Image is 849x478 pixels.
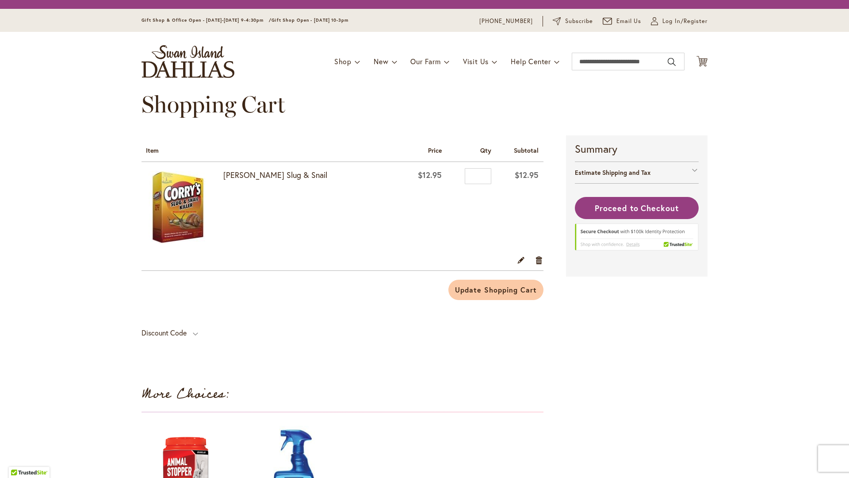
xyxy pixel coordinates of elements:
[141,45,234,78] a: store logo
[448,280,543,300] button: Update Shopping Cart
[480,146,491,154] span: Qty
[455,285,536,294] span: Update Shopping Cart
[410,57,440,66] span: Our Farm
[668,55,676,69] button: Search
[428,146,442,154] span: Price
[141,90,285,118] span: Shopping Cart
[418,170,442,180] span: $12.95
[141,171,214,244] img: Corry's Slug & Snail
[515,170,539,180] span: $12.95
[479,17,533,26] a: [PHONE_NUMBER]
[272,17,348,23] span: Gift Shop Open - [DATE] 10-3pm
[141,17,272,23] span: Gift Shop & Office Open - [DATE]-[DATE] 9-4:30pm /
[662,17,707,26] span: Log In/Register
[141,171,223,246] a: Corry's Slug & Snail
[575,197,699,219] button: Proceed to Checkout
[141,383,229,405] strong: More Choices:
[223,170,327,180] a: [PERSON_NAME] Slug & Snail
[511,57,551,66] span: Help Center
[651,17,707,26] a: Log In/Register
[141,328,187,337] strong: Discount Code
[334,57,352,66] span: Shop
[575,141,699,156] strong: Summary
[7,447,31,471] iframe: Launch Accessibility Center
[575,224,699,254] div: TrustedSite Certified
[616,17,642,26] span: Email Us
[514,146,539,154] span: Subtotal
[603,17,642,26] a: Email Us
[553,17,593,26] a: Subscribe
[565,17,593,26] span: Subscribe
[146,146,159,154] span: Item
[595,203,679,213] span: Proceed to Checkout
[374,57,388,66] span: New
[575,168,650,177] strong: Estimate Shipping and Tax
[463,57,489,66] span: Visit Us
